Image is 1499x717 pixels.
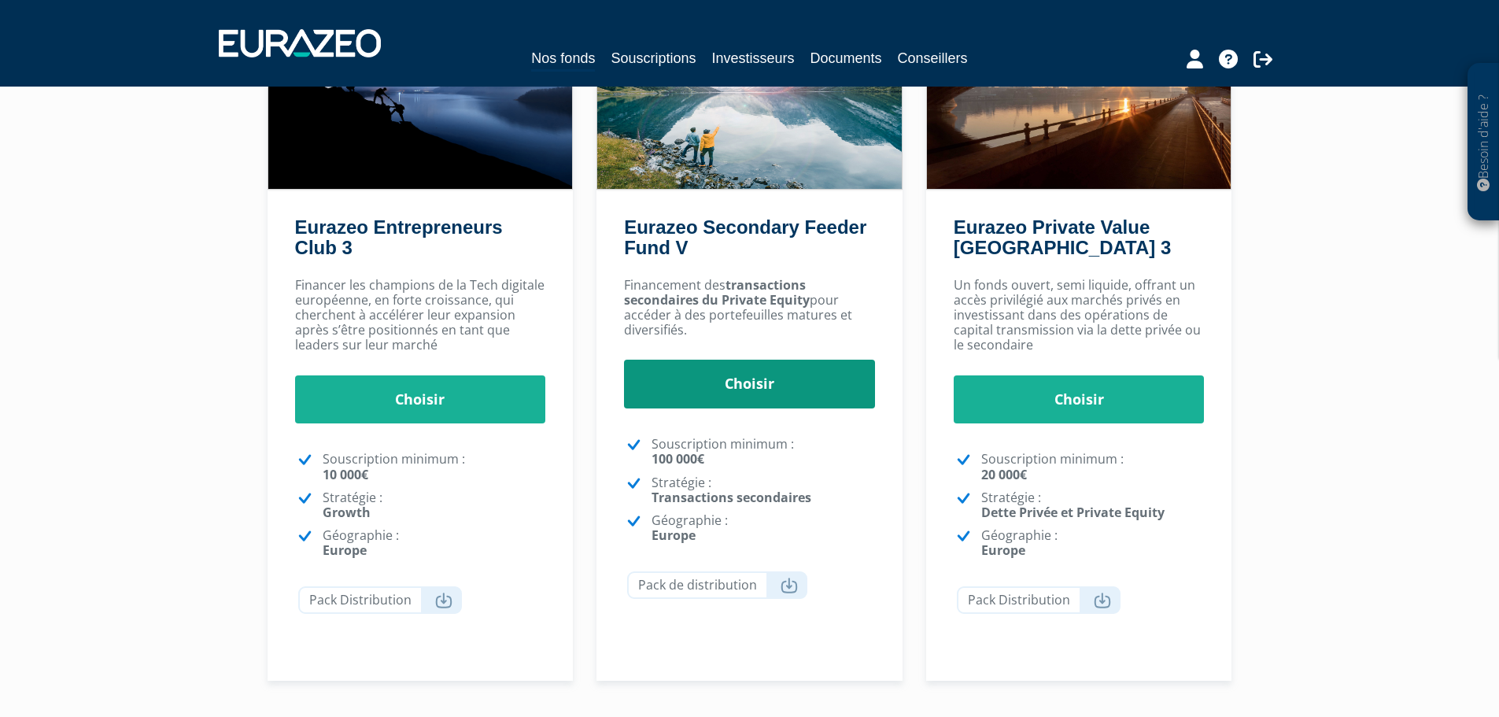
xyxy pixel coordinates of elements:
p: Géographie : [981,528,1205,558]
strong: Transactions secondaires [652,489,811,506]
strong: 20 000€ [981,466,1027,483]
p: Souscription minimum : [323,452,546,482]
img: Eurazeo Secondary Feeder Fund V [597,5,902,189]
a: Choisir [954,375,1205,424]
strong: Europe [981,541,1025,559]
a: Pack Distribution [298,586,462,614]
strong: 100 000€ [652,450,704,468]
p: Géographie : [323,528,546,558]
img: Eurazeo Private Value Europe 3 [927,5,1231,189]
p: Souscription minimum : [981,452,1205,482]
p: Stratégie : [323,490,546,520]
a: Conseillers [898,47,968,69]
p: Financer les champions de la Tech digitale européenne, en forte croissance, qui cherchent à accél... [295,278,546,353]
strong: transactions secondaires du Private Equity [624,276,810,309]
strong: 10 000€ [323,466,368,483]
a: Investisseurs [711,47,794,69]
a: Documents [810,47,882,69]
a: Choisir [295,375,546,424]
p: Souscription minimum : [652,437,875,467]
p: Géographie : [652,513,875,543]
img: Eurazeo Entrepreneurs Club 3 [268,5,573,189]
strong: Growth [323,504,371,521]
a: Eurazeo Entrepreneurs Club 3 [295,216,503,258]
p: Stratégie : [981,490,1205,520]
strong: Dette Privée et Private Equity [981,504,1165,521]
p: Financement des pour accéder à des portefeuilles matures et diversifiés. [624,278,875,338]
a: Pack de distribution [627,571,807,599]
strong: Europe [652,527,696,544]
a: Souscriptions [611,47,696,69]
a: Nos fonds [531,47,595,72]
p: Besoin d'aide ? [1475,72,1493,213]
img: 1732889491-logotype_eurazeo_blanc_rvb.png [219,29,381,57]
p: Un fonds ouvert, semi liquide, offrant un accès privilégié aux marchés privés en investissant dan... [954,278,1205,353]
strong: Europe [323,541,367,559]
a: Eurazeo Secondary Feeder Fund V [624,216,866,258]
a: Choisir [624,360,875,408]
p: Stratégie : [652,475,875,505]
a: Eurazeo Private Value [GEOGRAPHIC_DATA] 3 [954,216,1171,258]
a: Pack Distribution [957,586,1121,614]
